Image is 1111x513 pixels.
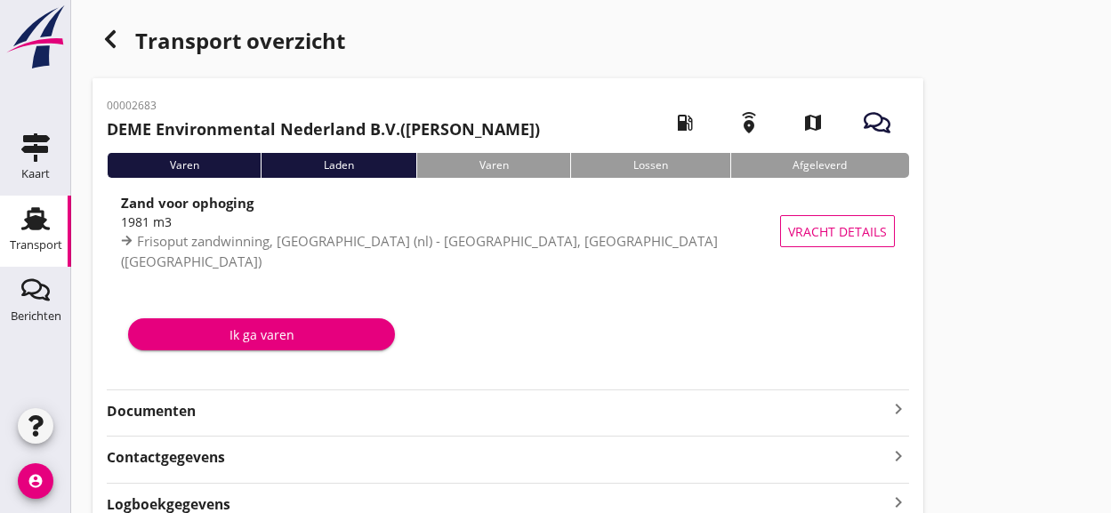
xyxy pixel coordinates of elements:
[11,310,61,322] div: Berichten
[107,447,225,468] strong: Contactgegevens
[107,153,261,178] div: Varen
[888,444,909,468] i: keyboard_arrow_right
[724,98,774,148] i: emergency_share
[788,222,887,241] span: Vracht details
[10,239,62,251] div: Transport
[142,325,381,344] div: Ik ga varen
[107,401,888,421] strong: Documenten
[121,212,791,231] div: 1981 m3
[780,215,895,247] button: Vracht details
[570,153,729,178] div: Lossen
[128,318,395,350] button: Ik ga varen
[888,398,909,420] i: keyboard_arrow_right
[121,232,718,270] span: Frisoput zandwinning, [GEOGRAPHIC_DATA] (nl) - [GEOGRAPHIC_DATA], [GEOGRAPHIC_DATA] ([GEOGRAPHIC_...
[107,118,400,140] strong: DEME Environmental Nederland B.V.
[416,153,570,178] div: Varen
[261,153,415,178] div: Laden
[730,153,909,178] div: Afgeleverd
[660,98,710,148] i: local_gas_station
[107,192,909,270] a: Zand voor ophoging1981 m3Frisoput zandwinning, [GEOGRAPHIC_DATA] (nl) - [GEOGRAPHIC_DATA], [GEOGR...
[21,168,50,180] div: Kaart
[107,117,540,141] h2: ([PERSON_NAME])
[107,98,540,114] p: 00002683
[4,4,68,70] img: logo-small.a267ee39.svg
[93,21,923,64] div: Transport overzicht
[18,463,53,499] i: account_circle
[788,98,838,148] i: map
[121,194,254,212] strong: Zand voor ophoging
